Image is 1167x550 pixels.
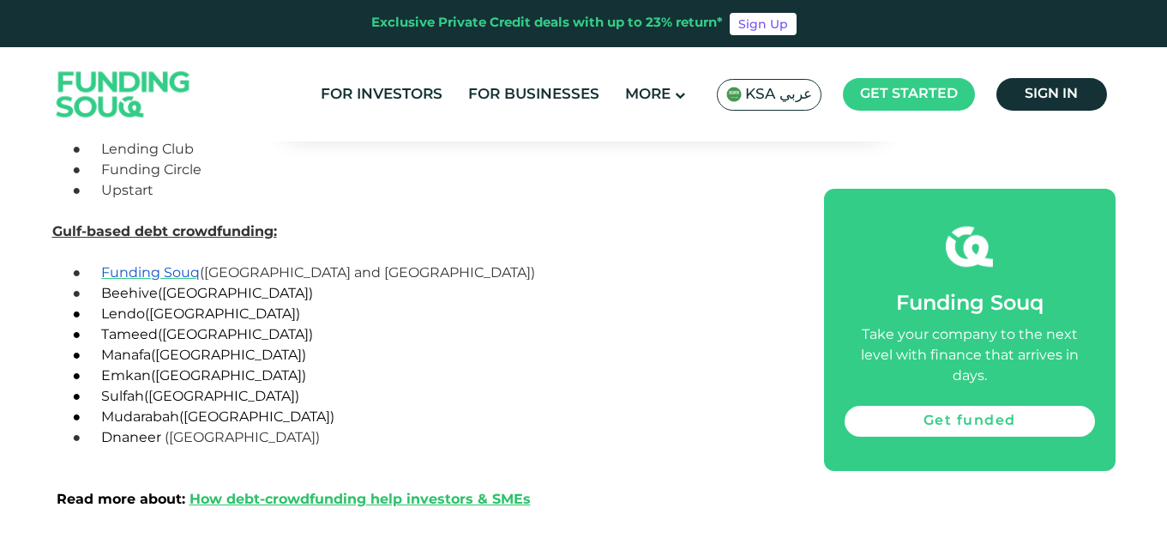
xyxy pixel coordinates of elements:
span: ● [73,182,102,198]
span: ([GEOGRAPHIC_DATA]) [151,347,306,363]
span: Manafa [101,347,151,363]
span: ([GEOGRAPHIC_DATA] and [GEOGRAPHIC_DATA]) [200,264,535,281]
span: Lending Club [101,141,194,157]
span: Lendo [101,305,145,322]
span: ([GEOGRAPHIC_DATA]) [158,326,313,342]
span: Gulf-based debt crowdfunding: [52,223,277,239]
a: For Investors [316,81,447,109]
span: ● [73,388,102,404]
span: ([GEOGRAPHIC_DATA]) [158,285,313,301]
span: Sulfah [101,388,144,404]
img: SA Flag [726,87,742,102]
span: Emkan [101,367,151,384]
span: Read more about: [57,491,185,507]
div: Exclusive Private Credit deals with up to 23% return* [371,14,723,33]
span: ([GEOGRAPHIC_DATA]) [151,367,306,384]
span: More [625,88,671,102]
span: ● [73,326,102,342]
span: Upstart [101,182,153,198]
span: ● [73,161,102,178]
span: ● [73,347,102,363]
span: ([GEOGRAPHIC_DATA]) [144,388,299,404]
span: ● [73,305,102,322]
img: Logo [39,51,208,138]
a: Funding Souq [101,264,200,281]
span: ● [73,141,102,157]
span: ([GEOGRAPHIC_DATA]) [145,305,300,322]
img: fsicon [946,223,993,270]
span: ([GEOGRAPHIC_DATA]) [179,408,334,425]
span: Get started [860,88,958,100]
a: Get funded [845,406,1095,437]
span: ● [73,264,102,281]
span: ● [73,429,102,445]
span: Funding Souq [896,294,1044,314]
span: Tameed [101,326,158,342]
span: ● [73,285,102,301]
span: KSA عربي [745,85,812,105]
span: Beehive [101,285,158,301]
span: ([GEOGRAPHIC_DATA]) [161,429,320,445]
a: How debt-crowdfunding help investors & SMEs [189,491,531,507]
div: Take your company to the next level with finance that arrives in days. [845,325,1095,387]
a: Sign Up [730,13,797,35]
span: Mudarabah [101,408,179,425]
span: ● [73,408,102,425]
span: Dnaneer [101,429,161,445]
a: For Businesses [464,81,604,109]
span: ● [73,367,102,384]
a: Sign in [996,78,1107,111]
span: Funding Circle [101,161,202,178]
span: Sign in [1025,88,1078,100]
